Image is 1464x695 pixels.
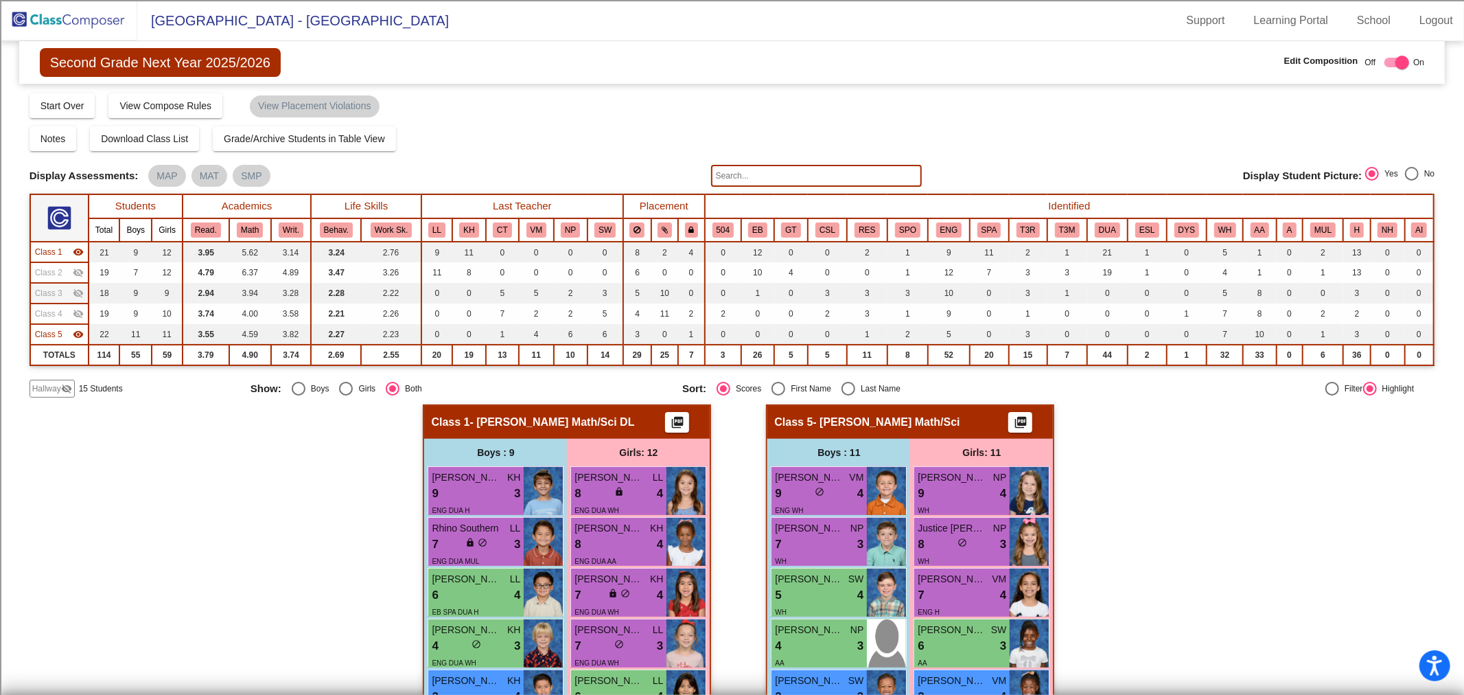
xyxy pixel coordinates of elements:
td: 8 [623,242,651,262]
button: Math [237,223,263,238]
td: 2.94 [183,283,229,304]
td: 9 [928,242,969,262]
td: 2 [1343,304,1370,324]
td: 2.28 [311,283,361,304]
td: 5 [486,283,519,304]
td: 0 [678,262,704,283]
button: Notes [30,126,77,151]
td: 0 [808,262,847,283]
td: 3.28 [271,283,311,304]
td: 0 [588,242,623,262]
td: 0 [588,262,623,283]
td: 4.89 [271,262,311,283]
button: Grade/Archive Students in Table View [213,126,396,151]
td: 0 [1167,283,1207,304]
td: 0 [1128,304,1166,324]
div: Home [5,5,287,18]
button: ESL [1135,223,1159,238]
td: 1 [887,242,929,262]
td: 12 [928,262,969,283]
div: MOVE [5,393,1459,405]
div: Television/Radio [5,242,1459,255]
th: Hispanic [1343,218,1370,242]
th: CASL [808,218,847,242]
td: 0 [847,262,887,283]
div: Download [5,156,1459,168]
div: CANCEL [5,294,1459,306]
td: 3 [588,283,623,304]
td: 3.26 [361,262,421,283]
div: SAVE [5,418,1459,430]
td: 2 [678,304,704,324]
td: 4 [678,242,704,262]
div: Move To ... [5,119,1459,131]
th: 504 Plan [705,218,741,242]
td: 3.55 [183,324,229,345]
td: 3 [1343,283,1370,304]
div: Search for Source [5,193,1459,205]
td: 11 [651,304,679,324]
th: Keep with students [651,218,679,242]
td: 0 [1405,283,1434,304]
td: 0 [1371,304,1405,324]
div: SAVE AND GO HOME [5,331,1459,343]
td: 3.47 [311,262,361,283]
td: 1 [1303,262,1344,283]
div: BOOK [5,430,1459,442]
div: Visual Art [5,255,1459,267]
td: 0 [1371,283,1405,304]
th: Life Skills [311,194,421,218]
mat-icon: visibility [73,247,84,258]
div: Delete [5,131,1459,144]
div: WEBSITE [5,442,1459,455]
td: 1 [1243,242,1276,262]
td: 0 [1405,304,1434,324]
button: Work Sk. [371,223,412,238]
th: Gifted and Talented [774,218,808,242]
th: Academics [183,194,311,218]
mat-chip: MAT [191,165,228,187]
td: 0 [554,262,588,283]
th: Cara Tye [486,218,519,242]
div: JOURNAL [5,455,1459,467]
button: GT [781,223,800,238]
td: 0 [1277,262,1303,283]
td: 10 [928,283,969,304]
button: EB [748,223,767,238]
button: SPA [977,223,1001,238]
div: This outline has no content. Would you like to delete it? [5,319,1459,331]
span: View Compose Rules [119,100,211,111]
td: 3.74 [183,304,229,324]
button: ENG [936,223,962,238]
td: 7 [119,262,152,283]
div: Move To ... [5,57,1459,69]
td: 0 [1405,242,1434,262]
button: MUL [1310,223,1336,238]
td: 0 [651,262,679,283]
td: 4.00 [229,304,271,324]
td: 0 [1303,283,1344,304]
th: Emergent Bilingual [741,218,774,242]
button: Print Students Details [1008,412,1032,433]
th: Keep with teacher [678,218,704,242]
td: 0 [519,262,554,283]
button: DUA [1095,223,1120,238]
td: 2 [705,304,741,324]
th: Girls [152,218,183,242]
td: Hidden teacher - Delgado Math/Sci DL [30,242,89,262]
td: 1 [1047,242,1087,262]
td: 8 [452,262,486,283]
td: 10 [741,262,774,283]
th: Two or More races [1303,218,1344,242]
div: Journal [5,205,1459,218]
td: 9 [928,304,969,324]
td: 2 [1303,242,1344,262]
td: 2.26 [361,304,421,324]
div: Rename Outline [5,144,1459,156]
th: Asian [1277,218,1303,242]
mat-icon: visibility_off [73,267,84,278]
td: 3.82 [271,324,311,345]
th: ESL Pull-Out [1128,218,1166,242]
td: Hidden teacher - Ables Math/Sci [30,324,89,345]
div: Options [5,82,1459,94]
